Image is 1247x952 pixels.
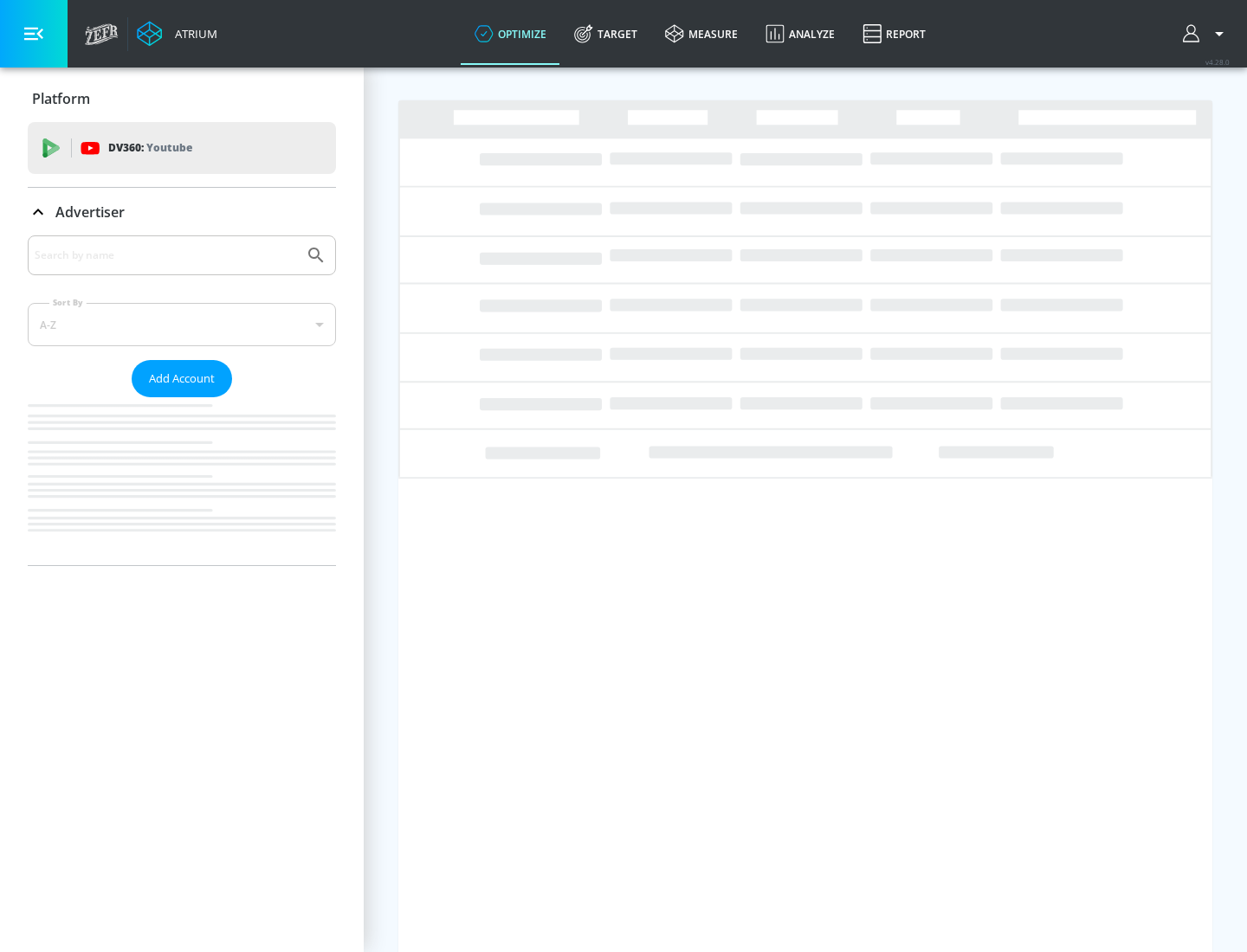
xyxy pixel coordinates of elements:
button: Add Account [132,360,232,397]
nav: list of Advertiser [28,397,336,565]
span: v 4.28.0 [1205,57,1230,67]
div: A-Z [28,303,336,346]
a: optimize [461,3,560,65]
a: Target [560,3,651,65]
a: Report [849,3,940,65]
a: Analyze [752,3,849,65]
input: Search by name [35,244,297,267]
p: Advertiser [55,203,125,222]
div: Atrium [168,26,217,42]
a: measure [651,3,752,65]
p: DV360: [108,138,192,158]
p: Platform [32,89,90,108]
a: Atrium [137,21,217,47]
p: Youtube [146,138,192,157]
div: Advertiser [28,235,336,565]
div: Advertiser [28,188,336,236]
div: DV360: Youtube [28,122,336,174]
div: Platform [28,74,336,123]
span: Add Account [149,369,215,389]
label: Sort By [49,297,87,308]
